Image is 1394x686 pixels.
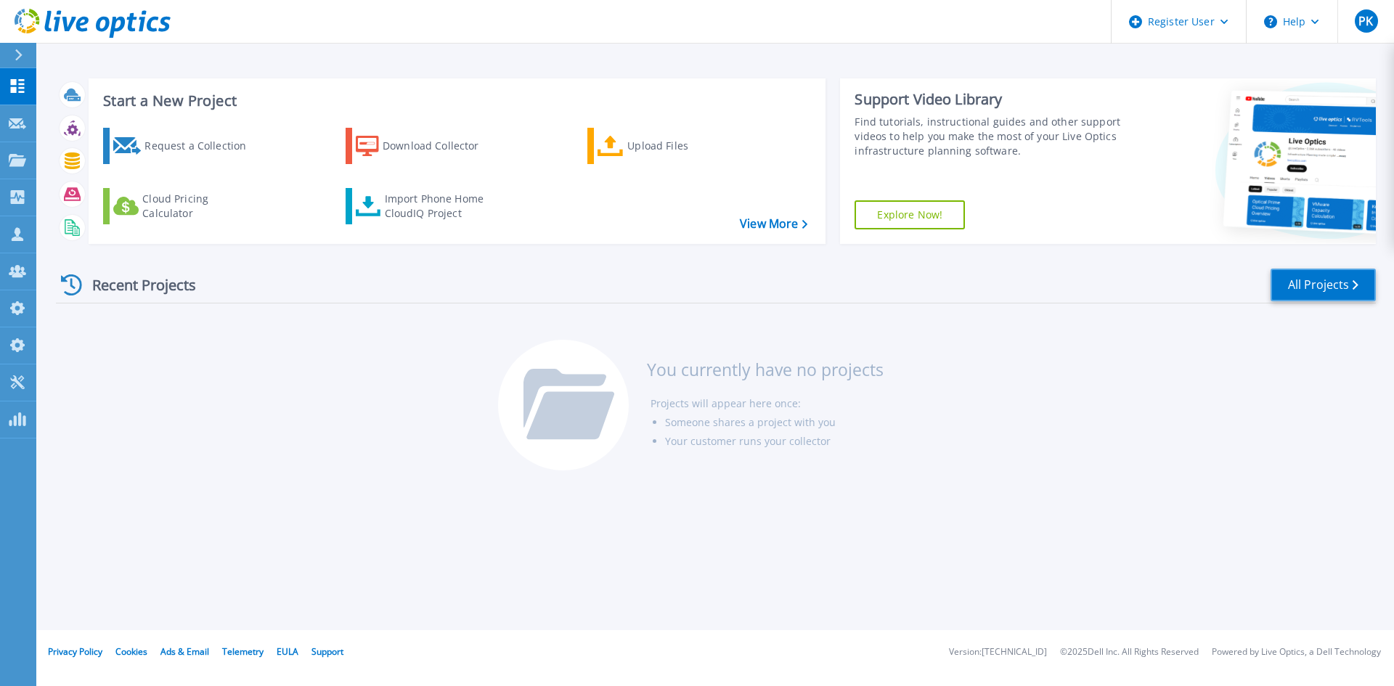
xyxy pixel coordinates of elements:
[665,413,884,432] li: Someone shares a project with you
[740,217,807,231] a: View More
[855,200,965,229] a: Explore Now!
[346,128,508,164] a: Download Collector
[56,267,216,303] div: Recent Projects
[855,115,1128,158] div: Find tutorials, instructional guides and other support videos to help you make the most of your L...
[1060,648,1199,657] li: © 2025 Dell Inc. All Rights Reserved
[1358,15,1373,27] span: PK
[144,131,261,160] div: Request a Collection
[115,645,147,658] a: Cookies
[160,645,209,658] a: Ads & Email
[949,648,1047,657] li: Version: [TECHNICAL_ID]
[647,362,884,377] h3: You currently have no projects
[383,131,499,160] div: Download Collector
[222,645,264,658] a: Telemetry
[142,192,258,221] div: Cloud Pricing Calculator
[665,432,884,451] li: Your customer runs your collector
[103,93,807,109] h3: Start a New Project
[855,90,1128,109] div: Support Video Library
[103,128,265,164] a: Request a Collection
[311,645,343,658] a: Support
[627,131,743,160] div: Upload Files
[385,192,498,221] div: Import Phone Home CloudIQ Project
[277,645,298,658] a: EULA
[103,188,265,224] a: Cloud Pricing Calculator
[587,128,749,164] a: Upload Files
[1271,269,1376,301] a: All Projects
[651,394,884,413] li: Projects will appear here once:
[1212,648,1381,657] li: Powered by Live Optics, a Dell Technology
[48,645,102,658] a: Privacy Policy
